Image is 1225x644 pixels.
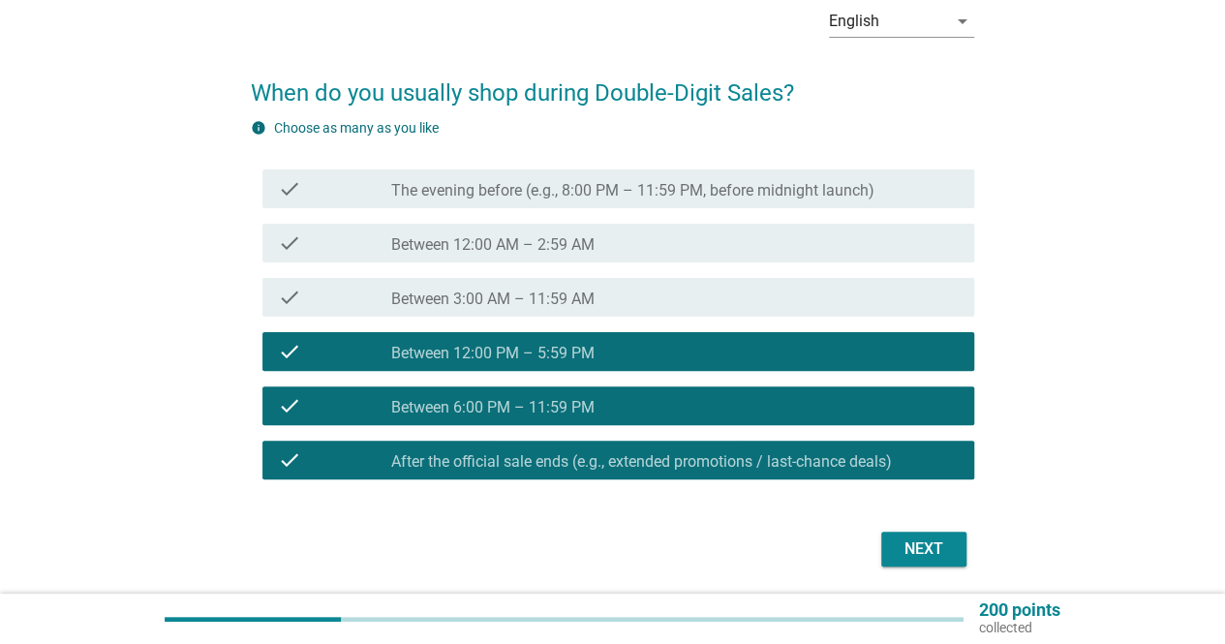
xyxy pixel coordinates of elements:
[391,452,892,472] label: After the official sale ends (e.g., extended promotions / last-chance deals)
[829,13,879,30] div: English
[391,398,595,417] label: Between 6:00 PM – 11:59 PM
[278,177,301,200] i: check
[278,286,301,309] i: check
[979,601,1060,619] p: 200 points
[881,532,966,567] button: Next
[979,619,1060,636] p: collected
[391,344,595,363] label: Between 12:00 PM – 5:59 PM
[274,120,439,136] label: Choose as many as you like
[951,10,974,33] i: arrow_drop_down
[391,290,595,309] label: Between 3:00 AM – 11:59 AM
[278,448,301,472] i: check
[391,235,595,255] label: Between 12:00 AM – 2:59 AM
[278,231,301,255] i: check
[251,120,266,136] i: info
[278,394,301,417] i: check
[278,340,301,363] i: check
[897,537,951,561] div: Next
[391,181,874,200] label: The evening before (e.g., 8:00 PM – 11:59 PM, before midnight launch)
[251,56,974,110] h2: When do you usually shop during Double-Digit Sales?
